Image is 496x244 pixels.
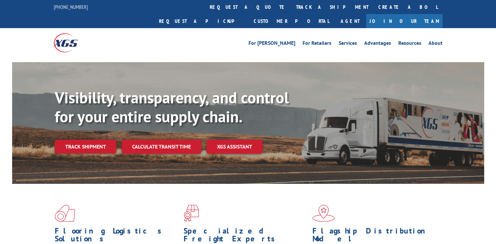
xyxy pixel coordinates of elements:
[249,14,334,28] a: Customer Portal
[364,41,391,48] a: Advantages
[184,205,199,222] img: xgs-icon-focused-on-flooring-red
[334,14,366,28] a: Agent
[207,140,263,154] a: XGS ASSISTANT
[398,41,421,48] a: Resources
[248,41,295,48] a: For [PERSON_NAME]
[122,140,201,154] a: Calculate transit time
[55,87,289,127] b: Visibility, transparency, and control for your entire supply chain.
[312,205,335,222] img: xgs-icon-flagship-distribution-model-red
[154,14,249,28] a: Request a pickup
[339,41,357,48] a: Services
[366,14,443,28] a: Join Our Team
[303,41,331,48] a: For Retailers
[428,41,443,48] a: About
[55,205,75,222] img: xgs-icon-total-supply-chain-intelligence-red
[55,140,116,153] a: Track shipment
[54,4,88,10] a: [PHONE_NUMBER]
